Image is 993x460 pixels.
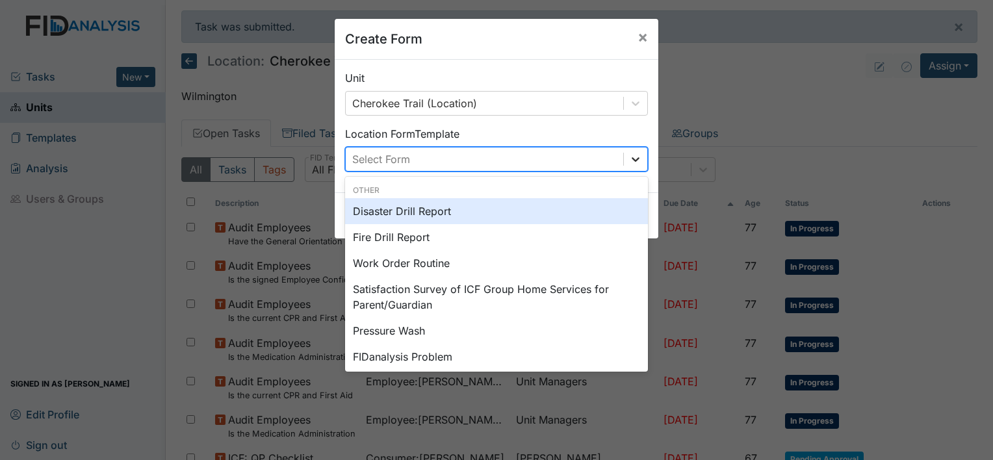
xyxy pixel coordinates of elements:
div: Cherokee Trail (Location) [352,96,477,111]
div: Work Order Routine [345,250,648,276]
div: Other [345,185,648,196]
label: Unit [345,70,365,86]
div: Select Form [352,151,410,167]
label: Location Form Template [345,126,459,142]
h5: Create Form [345,29,422,49]
span: × [638,27,648,46]
div: Fire Drill Report [345,224,648,250]
div: Pressure Wash [345,318,648,344]
div: HVAC PM [345,370,648,396]
button: Close [627,19,658,55]
div: FIDanalysis Problem [345,344,648,370]
div: Satisfaction Survey of ICF Group Home Services for Parent/Guardian [345,276,648,318]
div: Disaster Drill Report [345,198,648,224]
